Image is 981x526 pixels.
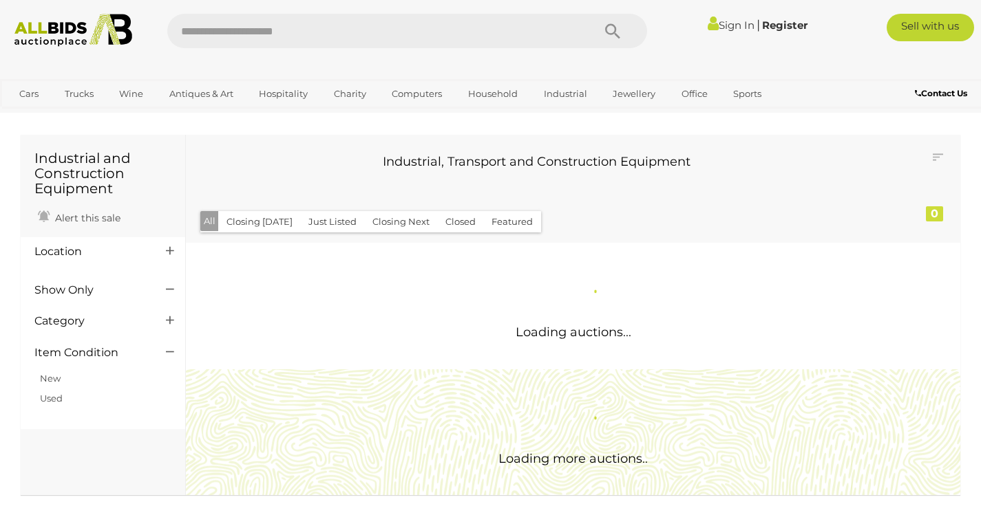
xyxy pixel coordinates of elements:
a: Wine [110,83,152,105]
img: Allbids.com.au [8,14,139,47]
button: All [200,211,219,231]
a: Sports [724,83,770,105]
a: Industrial [535,83,596,105]
button: Closing [DATE] [218,211,301,232]
a: Hospitality [250,83,317,105]
a: Register [762,19,808,32]
a: New [40,373,61,384]
h4: Item Condition [34,347,145,359]
a: [GEOGRAPHIC_DATA] [10,105,126,128]
span: | [757,17,760,32]
h4: Category [34,315,145,327]
a: Jewellery [604,83,664,105]
button: Just Listed [300,211,365,232]
a: Household [459,83,527,105]
a: Alert this sale [34,206,124,227]
a: Computers [383,83,451,105]
a: Office [673,83,717,105]
span: Alert this sale [52,212,120,224]
a: Cars [10,83,48,105]
a: Contact Us [915,86,971,101]
button: Featured [483,211,541,232]
a: Antiques & Art [160,83,242,105]
b: Contact Us [915,88,967,98]
button: Closing Next [364,211,438,232]
button: Search [578,14,647,48]
h1: Industrial and Construction Equipment [34,151,171,196]
button: Closed [437,211,484,232]
h4: Show Only [34,284,145,296]
a: Sign In [708,19,755,32]
div: 0 [926,206,943,221]
a: Used [40,393,63,404]
h3: Industrial, Transport and Construction Equipment [210,155,863,169]
a: Sell with us [887,14,975,41]
span: Loading more auctions.. [498,451,648,466]
a: Charity [325,83,375,105]
a: Trucks [56,83,103,105]
span: Loading auctions... [516,325,631,340]
h4: Location [34,245,145,258]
